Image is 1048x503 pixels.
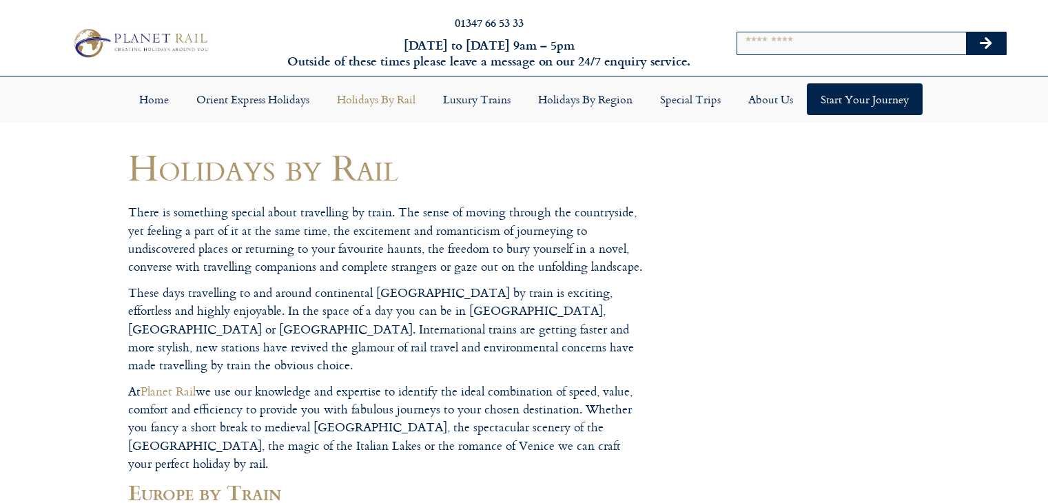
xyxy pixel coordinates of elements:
[323,83,429,115] a: Holidays by Rail
[183,83,323,115] a: Orient Express Holidays
[7,83,1041,115] nav: Menu
[128,203,645,276] p: There is something special about travelling by train. The sense of moving through the countryside...
[524,83,646,115] a: Holidays by Region
[141,382,196,400] a: Planet Rail
[128,284,645,374] p: These days travelling to and around continental [GEOGRAPHIC_DATA] by train is exciting, effortles...
[734,83,807,115] a: About Us
[807,83,923,115] a: Start your Journey
[128,147,645,187] h1: Holidays by Rail
[455,14,524,30] a: 01347 66 53 33
[125,83,183,115] a: Home
[966,32,1006,54] button: Search
[646,83,734,115] a: Special Trips
[429,83,524,115] a: Luxury Trains
[283,37,695,70] h6: [DATE] to [DATE] 9am – 5pm Outside of these times please leave a message on our 24/7 enquiry serv...
[128,382,645,473] p: At we use our knowledge and expertise to identify the ideal combination of speed, value, comfort ...
[68,25,212,61] img: Planet Rail Train Holidays Logo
